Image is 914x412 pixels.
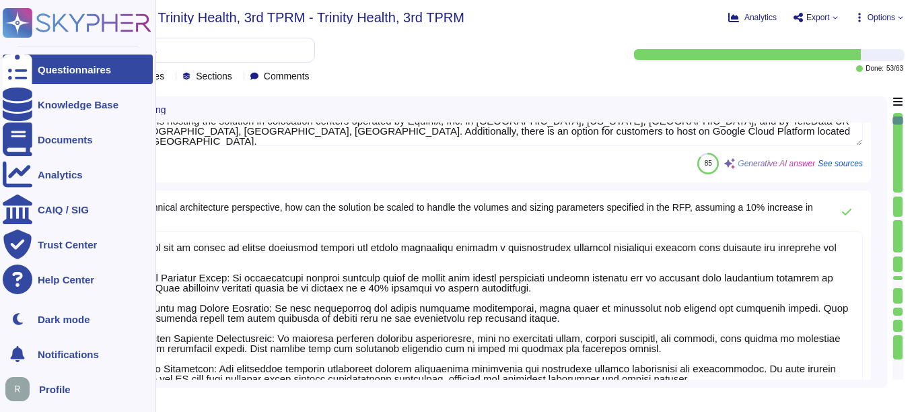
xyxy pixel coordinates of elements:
[3,55,153,84] a: Questionnaires
[866,65,884,72] span: Done:
[38,205,89,215] div: CAIQ / SIG
[108,202,813,222] span: From a technical architecture perspective, how can the solution be scaled to handle the volumes a...
[38,275,94,285] div: Help Center
[38,349,99,359] span: Notifications
[728,12,777,23] button: Analytics
[264,71,310,81] span: Comments
[39,384,71,394] span: Profile
[3,125,153,154] a: Documents
[196,71,232,81] span: Sections
[38,135,93,145] div: Documents
[38,100,118,110] div: Knowledge Base
[38,170,83,180] div: Analytics
[38,240,97,250] div: Trust Center
[5,377,30,401] img: user
[868,13,895,22] span: Options
[886,65,903,72] span: 53 / 63
[158,11,464,24] span: Trinity Health, 3rd TPRM - Trinity Health, 3rd TPRM
[738,160,815,168] span: Generative AI answer
[38,314,90,324] div: Dark mode
[3,90,153,119] a: Knowledge Base
[818,160,863,168] span: See sources
[3,374,39,404] button: user
[3,265,153,294] a: Help Center
[3,160,153,189] a: Analytics
[38,65,111,75] div: Questionnaires
[92,104,863,146] textarea: The vendor is hosting the solution in colocation centers operated by Equinix, Inc. in [GEOGRAPHIC...
[53,38,314,62] input: Search by keywords
[3,230,153,259] a: Trust Center
[705,160,712,167] span: 85
[3,195,153,224] a: CAIQ / SIG
[806,13,830,22] span: Export
[744,13,777,22] span: Analytics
